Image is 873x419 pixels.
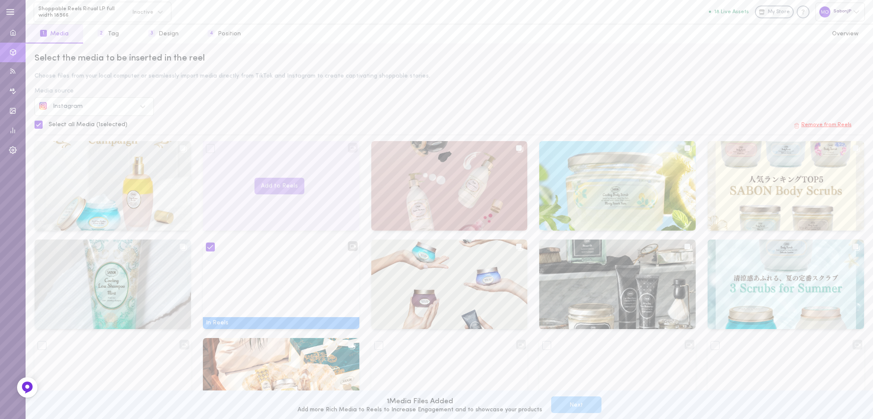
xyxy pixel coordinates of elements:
[539,141,696,231] img: Media null
[40,30,47,37] span: 1
[708,141,864,231] img: Media null
[193,24,255,43] button: 4Position
[818,24,873,43] button: Overview
[708,240,864,329] img: Media null
[49,121,127,128] span: Select all Media ( 1 selected)
[98,30,104,37] span: 2
[127,9,153,14] span: Inactive
[148,30,155,37] span: 3
[551,396,601,413] button: Next
[709,9,755,15] a: 18 Live Assets
[208,30,214,37] span: 4
[39,102,47,110] img: social
[35,73,864,79] div: Choose files from your local computer or seamlessly import media directly from TikTok and Instagr...
[797,6,809,18] div: Knowledge center
[26,24,83,43] button: 1Media
[21,381,34,394] img: Feedback Button
[35,52,864,64] div: Select the media to be inserted in the reel
[38,6,127,19] span: Shoppable Reels Ritual LP full width 18566
[371,240,528,329] img: Media null
[755,6,794,18] a: My Store
[298,396,542,407] div: 1 Media Files Added
[35,88,864,94] div: Media source
[83,24,133,43] button: 2Tag
[35,141,191,231] img: Media null
[371,141,528,231] img: Media null
[815,3,865,21] div: SabonJP
[254,178,304,194] button: Add to Reels
[134,24,193,43] button: 3Design
[794,122,864,129] button: Remove from Reels
[768,9,790,16] span: My Store
[35,240,191,329] img: Media null
[709,9,749,14] button: 18 Live Assets
[539,240,696,329] img: Media null
[53,103,83,110] span: Instagram
[298,407,542,413] div: Add more Rich Media to Reels to Increase Engagement and to showcase your products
